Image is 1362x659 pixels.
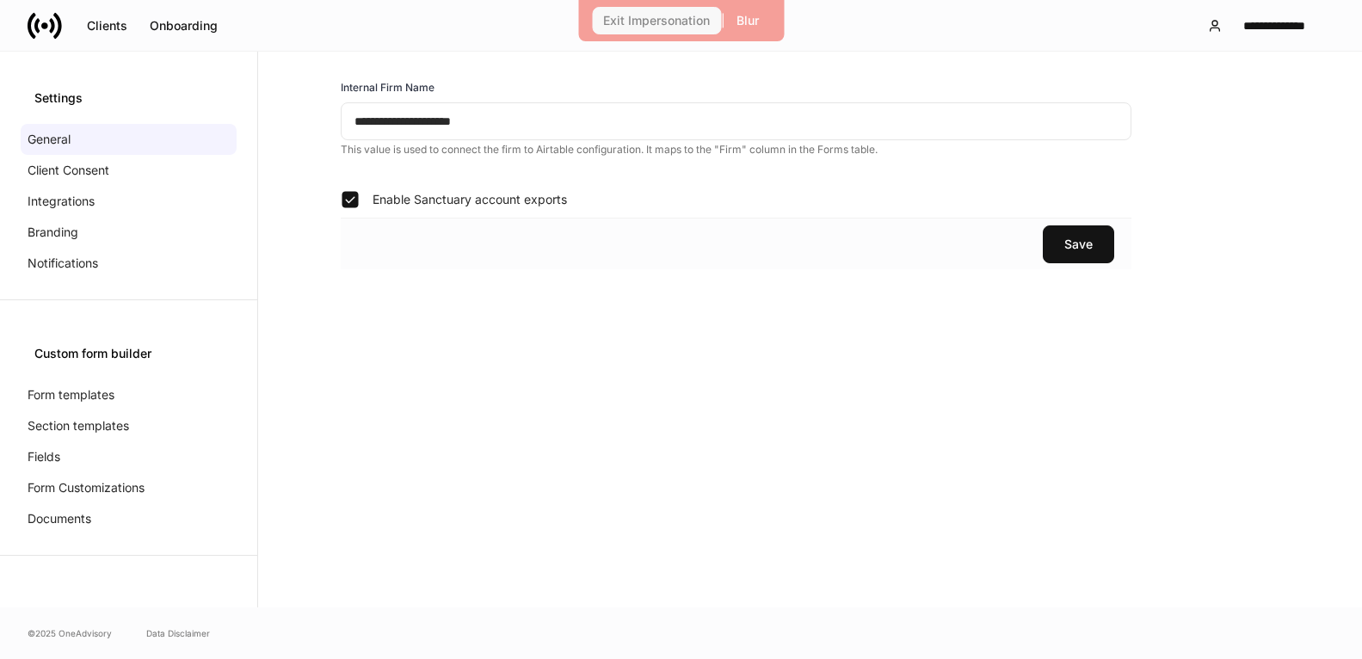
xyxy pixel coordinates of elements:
[146,626,210,640] a: Data Disclaimer
[341,79,434,95] h6: Internal Firm Name
[21,155,237,186] a: Client Consent
[21,503,237,534] a: Documents
[21,472,237,503] a: Form Customizations
[34,89,223,107] div: Settings
[21,379,237,410] a: Form templates
[373,191,567,208] span: Enable Sanctuary account exports
[34,345,223,362] div: Custom form builder
[1064,238,1093,250] div: Save
[341,143,1131,157] p: This value is used to connect the firm to Airtable configuration. It maps to the "Firm" column in...
[87,20,127,32] div: Clients
[603,15,710,27] div: Exit Impersonation
[28,386,114,403] p: Form templates
[150,20,218,32] div: Onboarding
[21,410,237,441] a: Section templates
[76,12,139,40] button: Clients
[28,417,129,434] p: Section templates
[28,131,71,148] p: General
[21,217,237,248] a: Branding
[21,124,237,155] a: General
[28,510,91,527] p: Documents
[28,479,145,496] p: Form Customizations
[21,441,237,472] a: Fields
[28,193,95,210] p: Integrations
[28,162,109,179] p: Client Consent
[1043,225,1114,263] button: Save
[21,186,237,217] a: Integrations
[592,7,721,34] button: Exit Impersonation
[21,248,237,279] a: Notifications
[28,255,98,272] p: Notifications
[725,7,770,34] button: Blur
[736,15,759,27] div: Blur
[139,12,229,40] button: Onboarding
[28,224,78,241] p: Branding
[28,448,60,465] p: Fields
[28,626,112,640] span: © 2025 OneAdvisory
